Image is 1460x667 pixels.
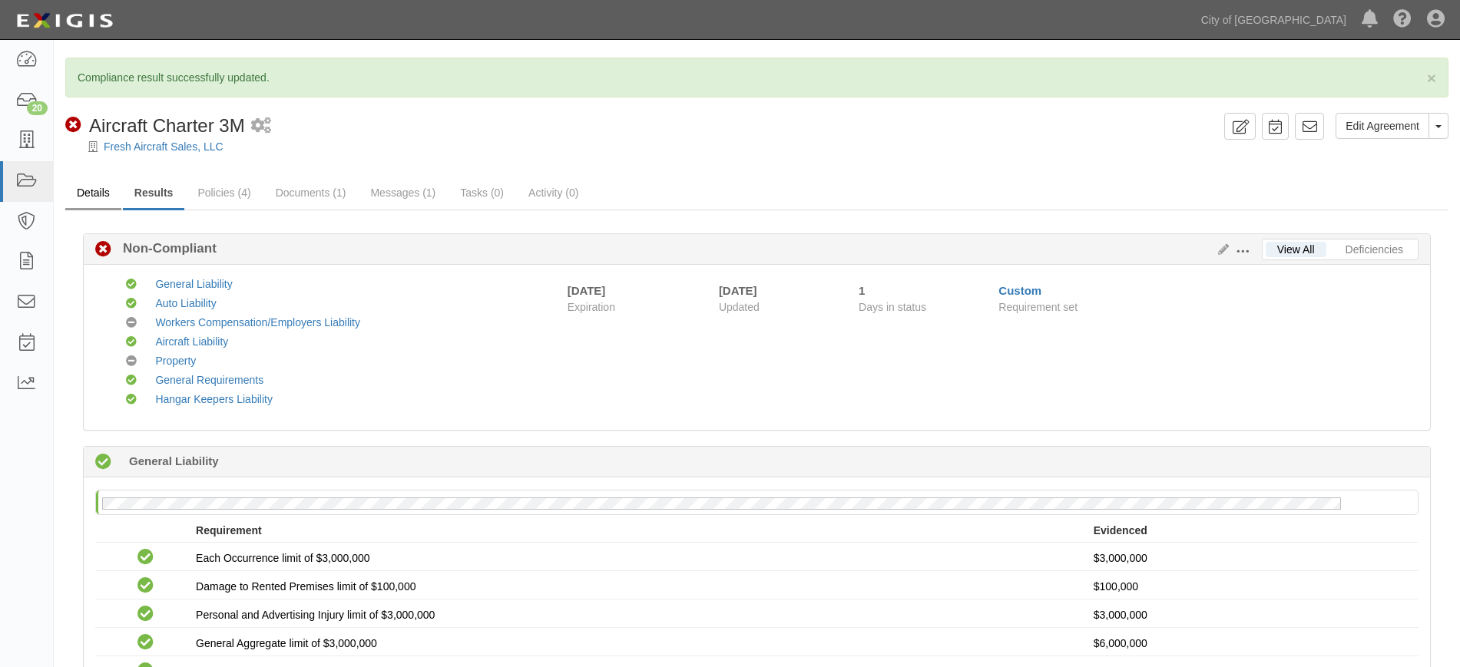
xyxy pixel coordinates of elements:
span: General Aggregate limit of $3,000,000 [196,637,377,649]
strong: Evidenced [1094,524,1147,537]
span: Aircraft Charter 3M [89,115,245,136]
i: Compliant [126,337,137,348]
i: Compliant [137,635,154,651]
a: Workers Compensation/Employers Liability [155,316,360,329]
div: [DATE] [719,282,836,299]
p: $100,000 [1094,579,1407,594]
i: Compliant [126,279,137,290]
i: Non-Compliant [65,117,81,134]
div: [DATE] [568,282,606,299]
i: Compliant [126,299,137,309]
span: Damage to Rented Premises limit of $100,000 [196,580,415,593]
i: 1 scheduled workflow [251,118,271,134]
a: Custom [998,284,1041,297]
a: Deficiencies [1334,242,1415,257]
button: Close [1427,70,1436,86]
a: Property [155,355,196,367]
p: Compliance result successfully updated. [78,70,1436,85]
span: Updated [719,301,760,313]
span: Days in status [859,301,926,313]
i: No Coverage [126,318,137,329]
a: City of [GEOGRAPHIC_DATA] [1193,5,1354,35]
a: Edit Results [1212,243,1229,256]
i: Compliant [126,375,137,386]
div: Since 09/16/2025 [859,282,987,299]
i: Compliant [137,578,154,594]
p: $3,000,000 [1094,607,1407,622]
i: No Coverage [126,356,137,367]
strong: Requirement [196,524,262,537]
a: View All [1266,242,1326,257]
span: Expiration [568,299,707,315]
a: Tasks (0) [449,177,515,208]
a: Results [123,177,185,210]
a: Hangar Keepers Liability [155,393,273,405]
a: Auto Liability [155,297,216,309]
a: Edit Agreement [1336,113,1429,139]
span: Requirement set [998,301,1078,313]
div: 20 [27,101,48,115]
b: General Liability [129,453,219,469]
a: Details [65,177,121,210]
img: logo-5460c22ac91f19d4615b14bd174203de0afe785f0fc80cf4dbbc73dc1793850b.png [12,7,118,35]
span: Personal and Advertising Injury limit of $3,000,000 [196,609,435,621]
span: Each Occurrence limit of $3,000,000 [196,552,369,564]
a: Aircraft Liability [155,335,228,348]
b: Non-Compliant [111,239,217,258]
i: Compliant 0 days (since 09/17/2025) [95,454,111,471]
i: Help Center - Complianz [1393,11,1412,29]
i: Compliant [126,395,137,405]
i: Non-Compliant [95,242,111,258]
a: Policies (4) [186,177,262,208]
p: $6,000,000 [1094,636,1407,651]
a: General Liability [155,278,232,290]
i: Compliant [137,606,154,622]
i: Compliant [137,550,154,566]
a: Activity (0) [517,177,590,208]
a: General Requirements [155,374,263,386]
div: Aircraft Charter 3M [65,113,245,139]
span: × [1427,69,1436,87]
a: Messages (1) [359,177,447,208]
a: Documents (1) [264,177,358,208]
p: $3,000,000 [1094,550,1407,566]
a: Fresh Aircraft Sales, LLC [104,140,223,153]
